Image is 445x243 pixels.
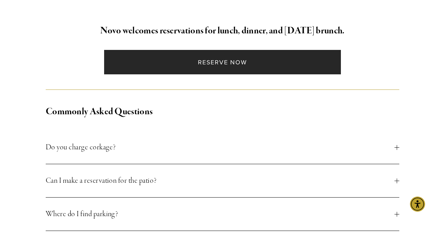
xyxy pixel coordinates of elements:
[104,50,341,74] a: Reserve Now
[46,208,394,220] span: Where do I find parking?
[46,105,399,119] h2: Commonly Asked Questions
[46,175,394,187] span: Can I make a reservation for the patio?
[46,131,399,164] button: Do you charge corkage?
[46,141,394,154] span: Do you charge corkage?
[46,164,399,197] button: Can I make a reservation for the patio?
[410,197,425,212] div: Accessibility Menu
[46,24,399,38] h2: Novo welcomes reservations for lunch, dinner, and [DATE] brunch.
[46,198,399,231] button: Where do I find parking?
